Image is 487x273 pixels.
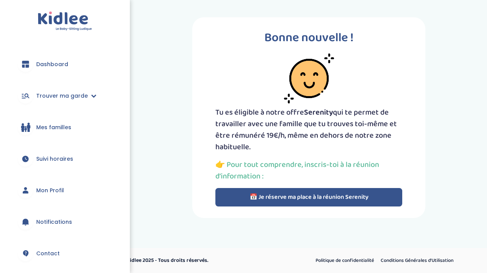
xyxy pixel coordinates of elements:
span: Serenity [304,106,333,118]
span: Mes familles [36,123,71,132]
img: logo.svg [38,12,92,31]
a: Notifications [12,208,118,236]
a: Conditions Générales d’Utilisation [378,256,456,266]
a: Mes familles [12,113,118,141]
p: © Kidlee 2025 - Tous droits réservés. [122,256,276,265]
p: Bonne nouvelle ! [215,29,403,47]
span: Dashboard [36,60,68,68]
img: smiley-face [284,53,334,103]
p: Tu es éligible à notre offre qui te permet de travailler avec une famille que tu trouves toi-même... [215,107,403,153]
span: Mon Profil [36,186,64,195]
a: Trouver ma garde [12,82,118,110]
span: Trouver ma garde [36,92,88,100]
span: Contact [36,250,60,258]
span: Suivi horaires [36,155,73,163]
a: Politique de confidentialité [313,256,377,266]
a: Suivi horaires [12,145,118,173]
p: 👉 Pour tout comprendre, inscris-toi à la réunion d’information : [215,159,403,182]
span: Notifications [36,218,72,226]
a: Dashboard [12,50,118,78]
button: 📅 Je réserve ma place à la réunion Serenity [215,188,403,206]
a: Mon Profil [12,176,118,204]
a: Contact [12,240,118,267]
